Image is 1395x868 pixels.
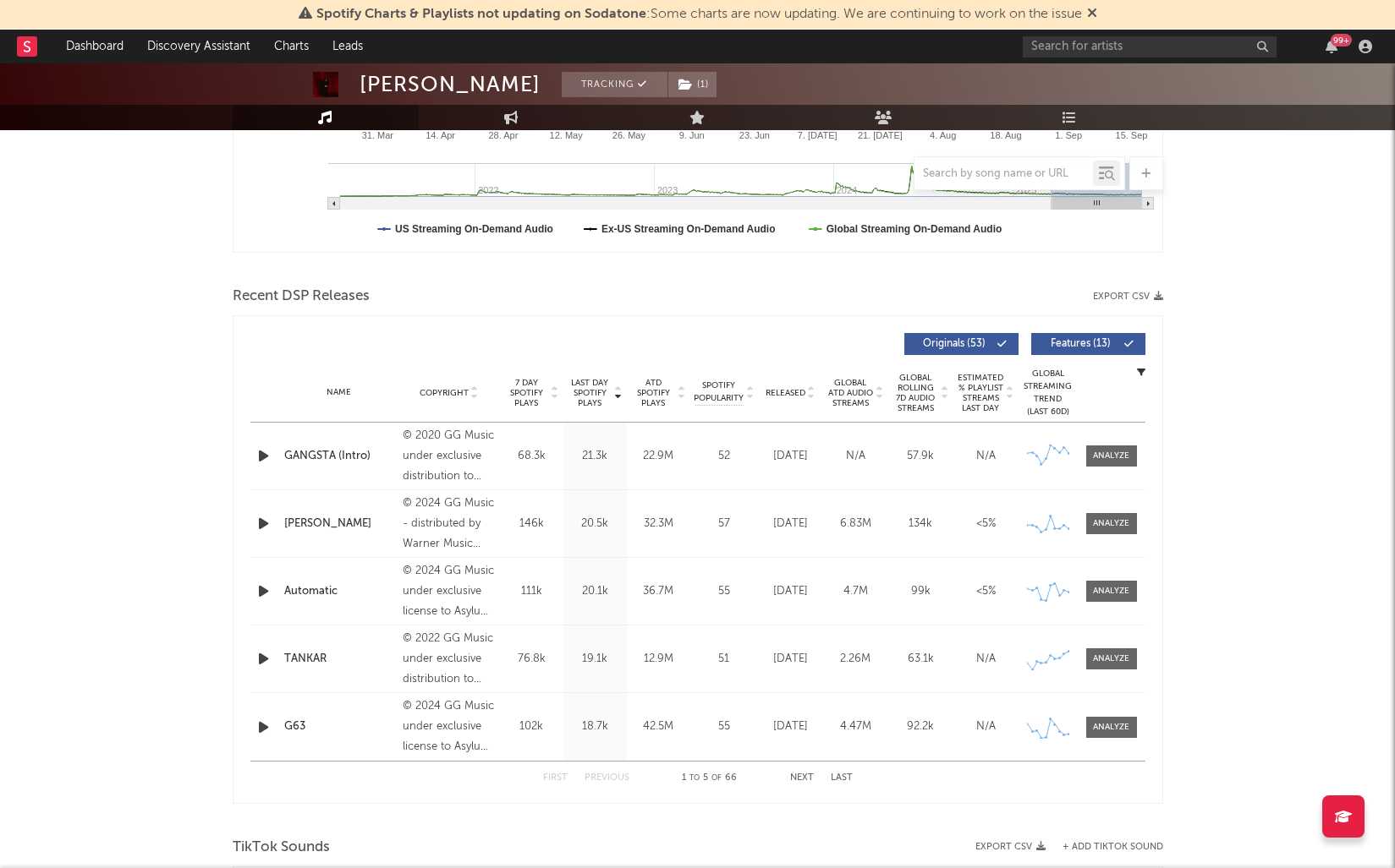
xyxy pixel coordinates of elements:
[321,30,375,63] a: Leads
[504,516,559,532] div: 146k
[826,223,1002,235] text: Global Streaming On-Demand Audio
[631,378,676,408] span: ATD Spotify Plays
[135,30,262,63] a: Discovery Assistant
[1115,130,1147,140] text: 15. Sep
[831,773,853,783] button: Last
[1331,34,1352,46] div: 99 +
[857,130,902,140] text: 21. [DATE]
[695,448,754,465] div: 52
[762,583,819,600] div: [DATE]
[827,583,884,600] div: 4.7M
[990,130,1021,140] text: 18. Aug
[678,130,704,140] text: 9. Jun
[892,516,949,532] div: 134k
[395,223,553,235] text: US Streaming On-Demand Audio
[762,718,819,735] div: [DATE]
[1046,843,1163,852] button: + Add TikTok Sound
[892,448,949,465] div: 57.9k
[892,583,949,600] div: 99k
[695,583,754,600] div: 55
[958,516,1014,532] div: <5%
[663,768,756,789] div: 1 5 66
[504,448,559,465] div: 68.3k
[797,130,837,140] text: 7. [DATE]
[631,448,686,465] div: 22.9M
[54,30,135,63] a: Dashboard
[1087,8,1097,21] span: Dismiss
[1063,843,1163,852] button: + Add TikTok Sound
[504,583,559,600] div: 111k
[488,130,518,140] text: 28. Apr
[975,842,1046,852] button: Export CSV
[827,516,884,532] div: 6.83M
[601,223,775,235] text: Ex-US Streaming On-Demand Audio
[262,30,321,63] a: Charts
[284,386,395,399] div: Name
[284,718,395,735] a: G63
[284,516,395,532] a: [PERSON_NAME]
[762,448,819,465] div: [DATE]
[904,333,1019,355] button: Originals(53)
[762,516,819,532] div: [DATE]
[284,651,395,668] a: TANKAR
[892,651,949,668] div: 63.1k
[915,339,993,349] span: Originals ( 53 )
[631,516,686,532] div: 32.3M
[695,718,754,735] div: 55
[631,651,686,668] div: 12.9M
[568,651,623,668] div: 19.1k
[562,72,667,97] button: Tracking
[827,718,884,735] div: 4.47M
[762,651,819,668] div: [DATE]
[504,378,549,408] span: 7 Day Spotify Plays
[568,516,623,532] div: 20.5k
[284,583,395,600] a: Automatic
[711,774,722,782] span: of
[739,130,769,140] text: 23. Jun
[958,583,1014,600] div: <5%
[790,773,814,783] button: Next
[631,583,686,600] div: 36.7M
[689,774,700,782] span: to
[426,130,455,140] text: 14. Apr
[958,373,1004,413] span: Estimated % Playlist Streams Last Day
[403,426,495,487] div: © 2020 GG Music under exclusive distribution to Asylum Nordics a division of Warner Music Sweden AB
[403,629,495,690] div: © 2022 GG Music under exclusive distribution to Asylum Nordics a division of Warner Music Sweden AB
[361,130,393,140] text: 31. Mar
[668,72,717,97] button: (1)
[827,651,884,668] div: 2.26M
[316,8,646,21] span: Spotify Charts & Playlists not updating on Sodatone
[284,448,395,465] a: GANGSTA (Intro)
[892,718,949,735] div: 92.2k
[403,696,495,757] div: © 2024 GG Music under exclusive license to Asylum Nordics a division of Warner Music Sweden AB
[403,494,495,554] div: © 2024 GG Music - distributed by Warner Music Sweden AB
[631,718,686,735] div: 42.5M
[930,130,956,140] text: 4. Aug
[403,561,495,622] div: © 2024 GG Music under exclusive license to Asylum Nordics a division of Warner Music Sweden AB
[958,718,1014,735] div: N/A
[1055,130,1082,140] text: 1. Sep
[892,373,939,413] span: Global Rolling 7D Audio Streams
[360,72,541,97] div: [PERSON_NAME]
[1042,339,1120,349] span: Features ( 13 )
[585,773,629,783] button: Previous
[695,516,754,532] div: 57
[694,379,744,405] span: Spotify Popularity
[1023,36,1277,57] input: Search for artists
[958,448,1014,465] div: N/A
[549,130,583,140] text: 12. May
[1326,40,1337,53] button: 99+
[1031,333,1145,355] button: Features(13)
[504,718,559,735] div: 102k
[420,388,469,398] span: Copyright
[1023,368,1074,418] div: Global Streaming Trend (Last 60D)
[568,448,623,465] div: 21.3k
[958,651,1014,668] div: N/A
[316,8,1082,21] span: : Some charts are now updating. We are continuing to work on the issue
[568,378,612,408] span: Last Day Spotify Plays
